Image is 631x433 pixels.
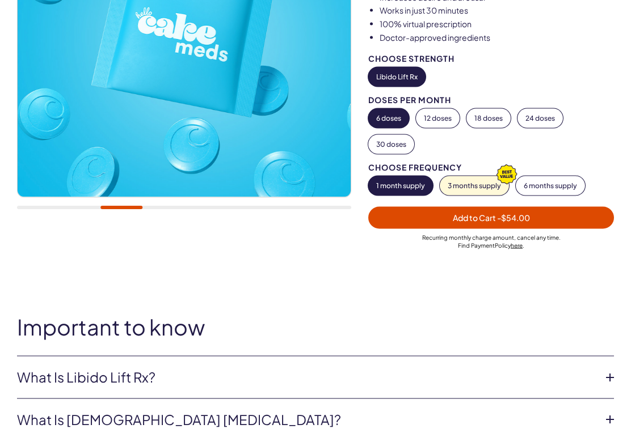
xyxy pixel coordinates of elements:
[368,54,614,63] div: Choose Strength
[458,242,495,249] span: Find Payment
[17,410,596,430] a: What is [DEMOGRAPHIC_DATA] [MEDICAL_DATA]?
[380,32,614,44] li: Doctor-approved ingredients
[368,163,614,172] div: Choose Frequency
[368,234,614,249] div: Recurring monthly charge amount , cancel any time. Policy .
[416,109,460,128] button: 12 doses
[368,109,409,128] button: 6 doses
[440,176,509,196] button: 3 months supply
[518,109,563,128] button: 24 doses
[368,67,426,87] button: Libido Lift Rx
[497,213,530,223] span: - $54.00
[453,213,530,223] span: Add to Cart
[380,19,614,30] li: 100% virtual prescription
[511,242,523,249] a: here
[516,176,585,196] button: 6 months supply
[17,315,614,339] h2: Important to know
[17,368,596,387] a: What is Libido Lift Rx?
[380,5,614,16] li: Works in just 30 minutes
[368,176,433,196] button: 1 month supply
[466,109,511,128] button: 18 doses
[368,135,414,154] button: 30 doses
[368,207,614,229] button: Add to Cart -$54.00
[368,96,614,104] div: Doses per Month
